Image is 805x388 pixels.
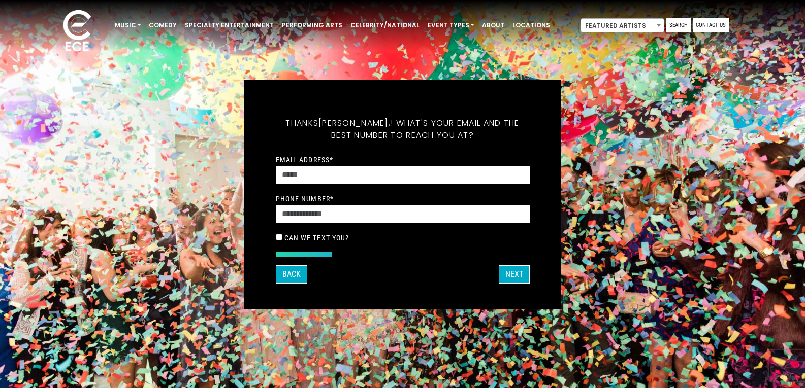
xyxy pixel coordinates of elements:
a: Event Types [424,17,478,34]
button: Back [276,265,307,284]
img: ece_new_logo_whitev2-1.png [52,7,103,56]
span: [PERSON_NAME], [318,117,391,129]
label: Email Address [276,155,334,164]
a: Comedy [145,17,181,34]
h5: Thanks ! What's your email and the best number to reach you at? [276,105,530,154]
a: About [478,17,508,34]
label: Phone Number [276,194,334,203]
a: Specialty Entertainment [181,17,278,34]
button: Next [499,265,530,284]
span: Featured Artists [581,18,664,32]
a: Music [111,17,145,34]
a: Search [666,18,691,32]
a: Contact Us [693,18,729,32]
a: Celebrity/National [346,17,424,34]
a: Locations [508,17,554,34]
label: Can we text you? [284,233,349,242]
span: Featured Artists [581,19,664,33]
a: Performing Arts [278,17,346,34]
